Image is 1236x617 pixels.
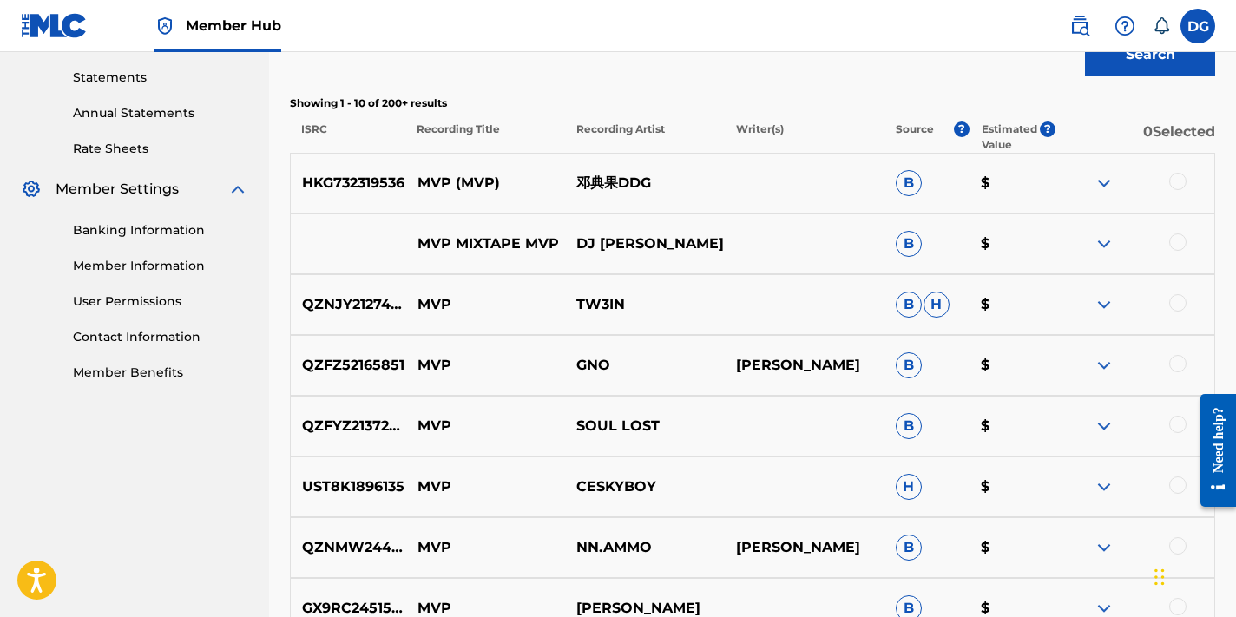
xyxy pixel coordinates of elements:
img: MLC Logo [21,13,88,38]
p: Showing 1 - 10 of 200+ results [290,95,1215,111]
a: Banking Information [73,221,248,240]
p: 邓典果DDG [565,173,725,194]
p: MVP [406,355,566,376]
p: GNO [565,355,725,376]
span: B [896,292,922,318]
img: expand [1094,537,1114,558]
p: QZFYZ2137254 [291,416,406,436]
p: [PERSON_NAME] [725,537,884,558]
span: B [896,352,922,378]
p: QZNMW2444527 [291,537,406,558]
a: Statements [73,69,248,87]
img: Top Rightsholder [154,16,175,36]
span: Member Hub [186,16,281,36]
div: Виджет чата [1149,534,1236,617]
a: Rate Sheets [73,140,248,158]
p: Estimated Value [982,121,1040,153]
img: expand [1094,416,1114,436]
p: CESKYBOY [565,476,725,497]
img: search [1069,16,1090,36]
div: User Menu [1180,9,1215,43]
p: QZNJY2127469 [291,294,406,315]
p: [PERSON_NAME] [725,355,884,376]
p: Recording Artist [565,121,725,153]
p: MVP (MVP) [406,173,566,194]
a: Member Benefits [73,364,248,382]
p: $ [970,355,1055,376]
p: MVP [406,294,566,315]
p: 0 Selected [1055,121,1215,153]
iframe: Chat Widget [1149,534,1236,617]
a: User Permissions [73,292,248,311]
p: Source [896,121,934,153]
p: SOUL LOST [565,416,725,436]
p: ISRC [290,121,405,153]
a: Annual Statements [73,104,248,122]
span: B [896,170,922,196]
p: $ [970,173,1055,194]
iframe: Resource Center [1187,378,1236,522]
span: ? [1040,121,1055,137]
p: MVP [406,537,566,558]
p: NN.AMMO [565,537,725,558]
img: expand [1094,173,1114,194]
p: Writer(s) [725,121,884,153]
img: expand [1094,476,1114,497]
p: HKG732319536 [291,173,406,194]
p: $ [970,294,1055,315]
img: Member Settings [21,179,42,200]
span: B [896,231,922,257]
div: Перетащить [1154,551,1165,603]
p: UST8K1896135 [291,476,406,497]
p: QZFZ52165851 [291,355,406,376]
div: Notifications [1153,17,1170,35]
p: DJ [PERSON_NAME] [565,233,725,254]
img: expand [1094,294,1114,315]
a: Public Search [1062,9,1097,43]
img: expand [227,179,248,200]
img: expand [1094,355,1114,376]
span: H [896,474,922,500]
div: Help [1108,9,1142,43]
span: Member Settings [56,179,179,200]
p: TW3IN [565,294,725,315]
p: $ [970,476,1055,497]
span: B [896,413,922,439]
p: MVP [406,416,566,436]
a: Contact Information [73,328,248,346]
img: expand [1094,233,1114,254]
span: H [924,292,950,318]
p: Recording Title [405,121,565,153]
p: $ [970,537,1055,558]
p: $ [970,416,1055,436]
p: MVP MIXTAPE MVP [406,233,566,254]
span: B [896,535,922,561]
span: ? [954,121,970,137]
a: Member Information [73,257,248,275]
p: MVP [406,476,566,497]
img: help [1114,16,1135,36]
p: $ [970,233,1055,254]
button: Search [1085,33,1215,76]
